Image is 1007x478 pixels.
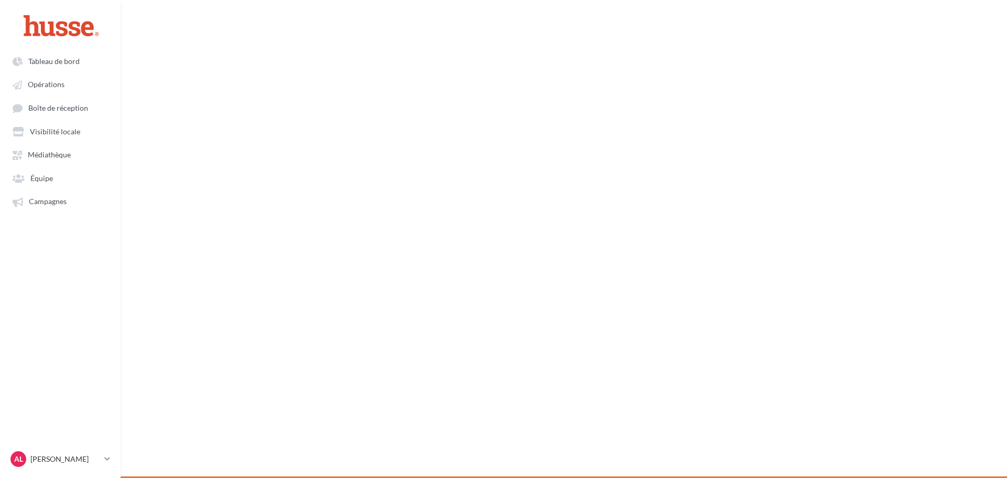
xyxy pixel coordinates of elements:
span: Campagnes [29,197,67,206]
a: Boîte de réception [6,98,114,118]
a: Médiathèque [6,145,114,164]
p: [PERSON_NAME] [30,454,100,464]
a: Équipe [6,168,114,187]
a: Tableau de bord [6,51,114,70]
a: Visibilité locale [6,122,114,141]
span: Médiathèque [28,151,71,160]
span: Visibilité locale [30,127,80,136]
a: AL [PERSON_NAME] [8,449,112,469]
a: Opérations [6,75,114,93]
span: Équipe [30,174,53,183]
span: Boîte de réception [28,103,88,112]
a: Campagnes [6,192,114,210]
span: AL [14,454,23,464]
span: Opérations [28,80,65,89]
span: Tableau de bord [28,57,80,66]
